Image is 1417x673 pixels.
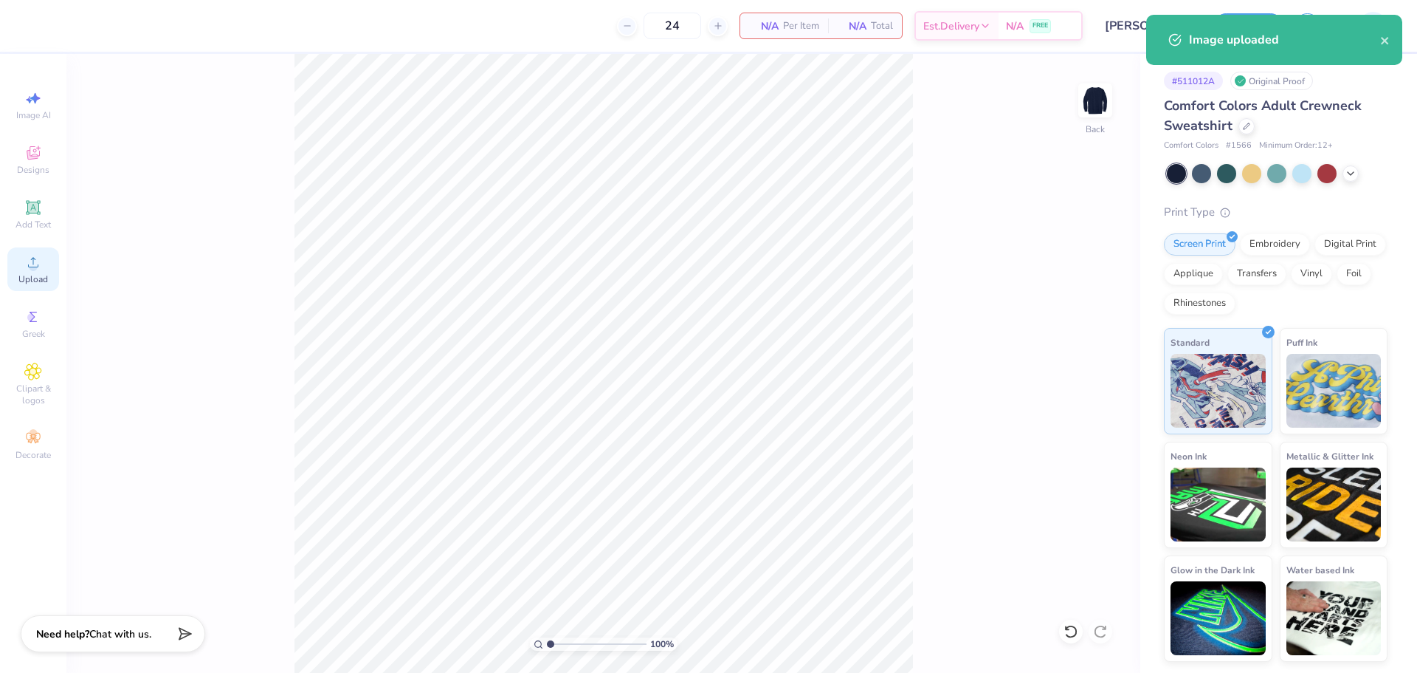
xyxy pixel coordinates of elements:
span: Comfort Colors [1164,140,1218,152]
div: Print Type [1164,204,1387,221]
span: FREE [1032,21,1048,31]
div: Image uploaded [1189,31,1380,49]
span: Per Item [783,18,819,34]
span: Water based Ink [1286,562,1354,578]
img: Puff Ink [1286,354,1382,428]
div: Vinyl [1291,263,1332,285]
img: Water based Ink [1286,581,1382,655]
span: Metallic & Glitter Ink [1286,448,1373,464]
span: Greek [22,328,45,340]
span: 100 % [650,638,674,651]
span: Clipart & logos [7,383,59,406]
span: Total [871,18,893,34]
span: N/A [749,18,779,34]
div: Digital Print [1314,233,1386,256]
span: Image AI [16,109,51,121]
img: Glow in the Dark Ink [1171,581,1266,655]
img: Neon Ink [1171,468,1266,542]
span: Standard [1171,335,1210,350]
input: – – [644,13,701,39]
div: Original Proof [1230,72,1313,90]
div: Back [1086,123,1105,136]
span: Minimum Order: 12 + [1259,140,1333,152]
div: Applique [1164,263,1223,285]
div: Screen Print [1164,233,1235,256]
span: Add Text [15,219,51,230]
div: # 511012A [1164,72,1223,90]
img: Back [1080,86,1110,115]
div: Rhinestones [1164,293,1235,315]
span: Chat with us. [89,627,151,641]
span: Upload [18,273,48,285]
span: Decorate [15,449,51,461]
span: Glow in the Dark Ink [1171,562,1255,578]
span: N/A [1006,18,1024,34]
span: N/A [837,18,866,34]
input: Untitled Design [1094,11,1202,41]
span: Neon Ink [1171,448,1207,464]
span: Comfort Colors Adult Crewneck Sweatshirt [1164,97,1362,134]
button: close [1380,31,1390,49]
img: Standard [1171,354,1266,428]
span: # 1566 [1226,140,1252,152]
span: Puff Ink [1286,335,1317,350]
strong: Need help? [36,627,89,641]
span: Designs [17,164,49,176]
div: Foil [1337,263,1371,285]
img: Metallic & Glitter Ink [1286,468,1382,542]
div: Transfers [1227,263,1286,285]
div: Embroidery [1240,233,1310,256]
span: Est. Delivery [923,18,979,34]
